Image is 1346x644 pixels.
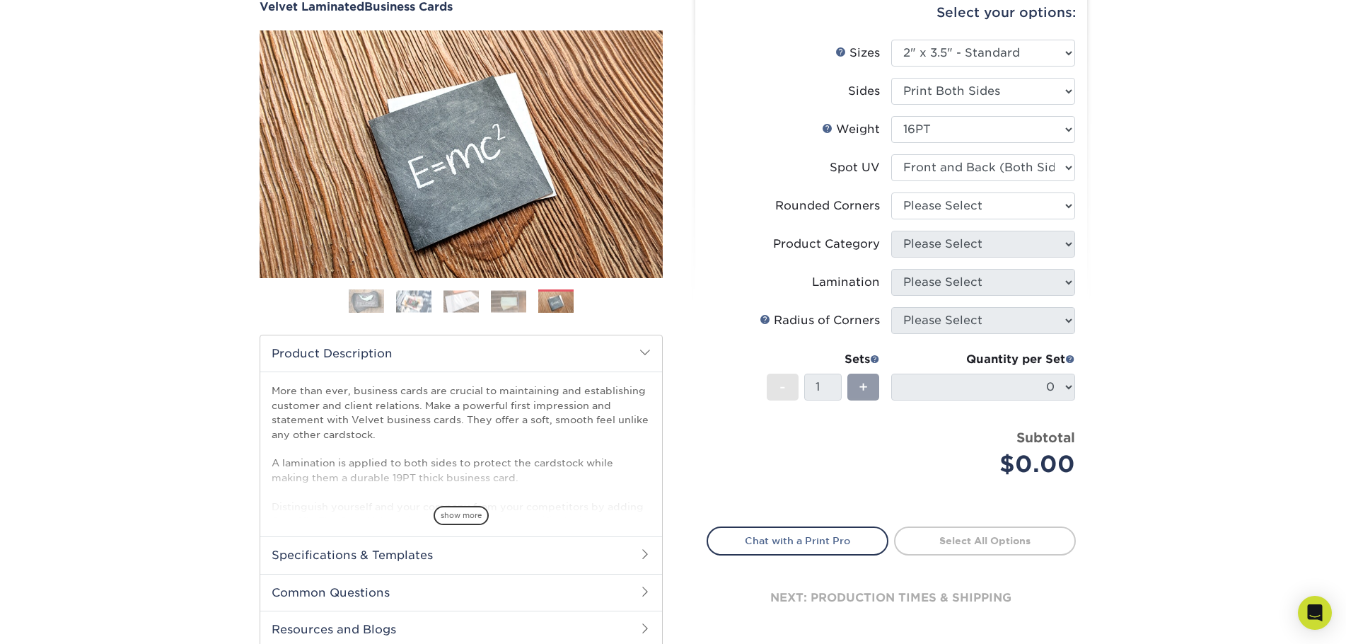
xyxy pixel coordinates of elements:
[894,527,1076,555] a: Select All Options
[835,45,880,62] div: Sizes
[891,351,1075,368] div: Quantity per Set
[260,536,662,573] h2: Specifications & Templates
[848,83,880,100] div: Sides
[822,121,880,138] div: Weight
[260,574,662,611] h2: Common Questions
[272,384,651,614] p: More than ever, business cards are crucial to maintaining and establishing customer and client re...
[434,506,489,525] span: show more
[1016,430,1075,445] strong: Subtotal
[773,236,880,253] div: Product Category
[396,290,431,312] img: Business Cards 02
[707,527,888,555] a: Chat with a Print Pro
[775,197,880,214] div: Rounded Corners
[538,290,574,315] img: Business Cards 05
[260,335,662,372] h2: Product Description
[779,376,786,398] span: -
[830,159,880,176] div: Spot UV
[707,556,1076,640] div: next: production times & shipping
[859,376,868,398] span: +
[1298,596,1332,630] div: Open Intercom Messenger
[812,274,880,291] div: Lamination
[349,284,384,319] img: Business Cards 01
[767,351,880,368] div: Sets
[443,290,479,312] img: Business Cards 03
[260,15,663,294] img: Velvet Laminated 05
[902,447,1075,481] div: $0.00
[760,312,880,329] div: Radius of Corners
[491,290,526,312] img: Business Cards 04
